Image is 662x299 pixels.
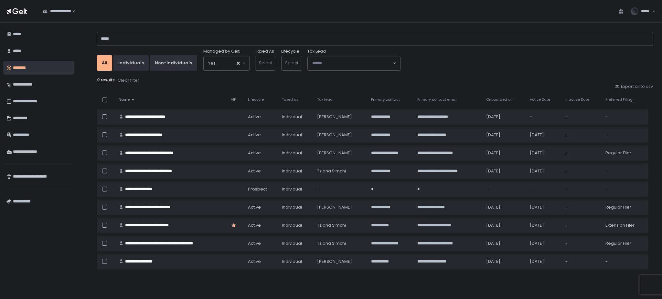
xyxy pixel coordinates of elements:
div: - [565,168,598,174]
div: [DATE] [530,168,558,174]
span: Select [259,60,272,66]
div: Non-Individuals [155,60,192,66]
span: Onboarded on [486,97,513,102]
span: Preferred Filing [605,97,633,102]
div: - [605,186,644,192]
span: active [248,168,261,174]
div: [PERSON_NAME] [317,204,363,210]
span: active [248,259,261,264]
div: - [486,186,522,192]
div: [DATE] [486,150,522,156]
div: [DATE] [486,114,522,120]
div: [DATE] [486,241,522,246]
span: Inactive Date [565,97,589,102]
div: Individual [282,186,309,192]
div: - [605,114,644,120]
div: Individual [282,241,309,246]
div: Tziona Simchi [317,222,363,228]
div: [PERSON_NAME] [317,150,363,156]
div: Individuals [118,60,144,66]
div: [PERSON_NAME] [317,132,363,138]
label: Taxed As [255,48,274,54]
span: Name [119,97,130,102]
span: Taxed as [282,97,299,102]
div: - [565,259,598,264]
div: Individual [282,114,309,120]
span: Active Date [530,97,550,102]
span: Primary contact email [417,97,457,102]
div: - [605,168,644,174]
div: [DATE] [530,222,558,228]
div: - [565,132,598,138]
span: Managed by Gelt [203,48,240,54]
span: Select [285,60,298,66]
div: Extension Filer [605,222,644,228]
span: active [248,114,261,120]
span: Tax lead [317,97,333,102]
div: 9 results [97,77,653,84]
div: Individual [282,168,309,174]
span: active [248,204,261,210]
div: - [565,241,598,246]
div: - [530,186,558,192]
div: - [565,114,598,120]
div: Search for option [308,56,400,70]
span: active [248,150,261,156]
div: [DATE] [486,222,522,228]
button: All [97,55,112,71]
div: - [565,186,598,192]
div: Clear filter [118,77,139,83]
span: Yes [208,60,216,67]
div: [DATE] [530,241,558,246]
div: - [565,204,598,210]
div: - [565,150,598,156]
div: [DATE] [486,204,522,210]
span: active [248,132,261,138]
button: Clear Selected [237,62,240,65]
div: [DATE] [530,259,558,264]
div: Search for option [39,5,75,18]
div: Individual [282,150,309,156]
button: Export all to csv [614,84,653,89]
div: [DATE] [530,204,558,210]
button: Individuals [113,55,149,71]
div: Regular Filer [605,204,644,210]
div: All [102,60,107,66]
div: - [317,186,363,192]
div: Search for option [204,56,250,70]
span: Primary contact [371,97,400,102]
div: - [565,222,598,228]
span: Tax Lead [307,48,326,54]
span: VIP [231,97,236,102]
div: [PERSON_NAME] [317,259,363,264]
div: Individual [282,259,309,264]
div: Individual [282,222,309,228]
input: Search for option [312,60,392,67]
div: [PERSON_NAME] [317,114,363,120]
span: Lifecycle [248,97,264,102]
div: Individual [282,132,309,138]
div: [DATE] [530,132,558,138]
button: Clear filter [117,77,140,84]
div: - [605,132,644,138]
div: [DATE] [486,132,522,138]
div: Individual [282,204,309,210]
div: - [605,259,644,264]
span: active [248,241,261,246]
div: Tziona Simchi [317,241,363,246]
div: [DATE] [530,150,558,156]
button: Non-Individuals [150,55,197,71]
div: Regular Filer [605,241,644,246]
input: Search for option [216,60,236,67]
span: prospect [248,186,267,192]
div: [DATE] [486,168,522,174]
div: [DATE] [486,259,522,264]
div: Tziona Simchi [317,168,363,174]
div: - [530,114,558,120]
label: Lifecycle [281,48,299,54]
div: Regular Filer [605,150,644,156]
span: active [248,222,261,228]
